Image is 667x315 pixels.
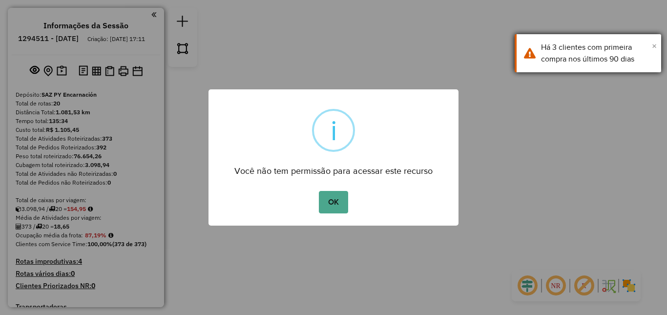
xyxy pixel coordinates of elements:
[319,191,348,213] button: OK
[652,41,657,51] span: ×
[208,157,459,179] div: Você não tem permissão para acessar este recurso
[541,42,654,65] div: Há 3 clientes com primeira compra nos últimos 90 dias
[331,111,337,150] div: i
[652,39,657,53] button: Close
